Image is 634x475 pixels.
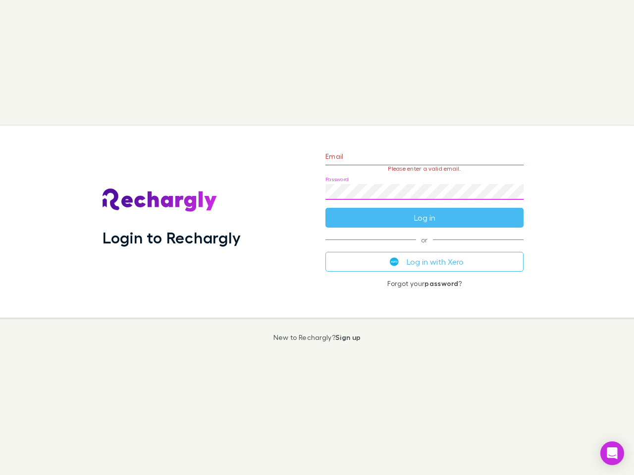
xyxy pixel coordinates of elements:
[103,228,241,247] h1: Login to Rechargly
[273,333,361,341] p: New to Rechargly?
[600,441,624,465] div: Open Intercom Messenger
[424,279,458,287] a: password
[335,333,361,341] a: Sign up
[103,189,217,212] img: Rechargly's Logo
[325,252,524,272] button: Log in with Xero
[325,208,524,228] button: Log in
[390,257,399,266] img: Xero's logo
[325,176,349,183] label: Password
[325,280,524,287] p: Forgot your ?
[325,165,524,172] p: Please enter a valid email.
